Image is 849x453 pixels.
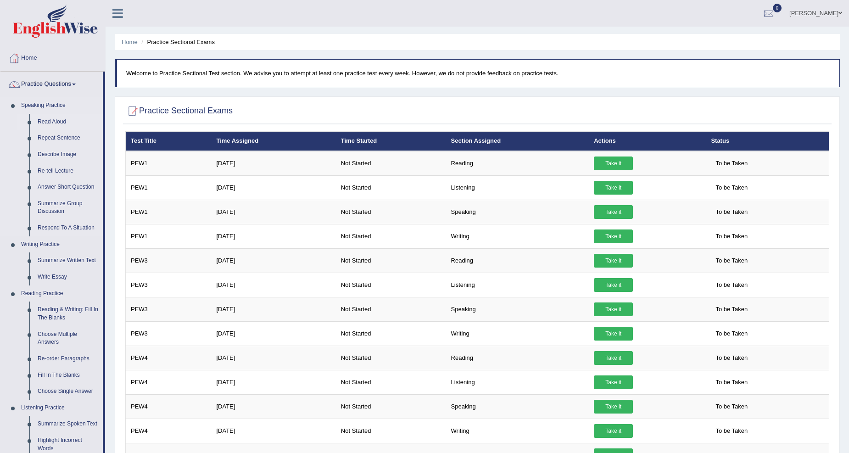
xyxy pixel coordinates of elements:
[336,419,446,443] td: Not Started
[34,351,103,367] a: Re-order Paragraphs
[711,181,752,195] span: To be Taken
[336,132,446,151] th: Time Started
[336,200,446,224] td: Not Started
[126,151,212,176] td: PEW1
[211,370,335,394] td: [DATE]
[446,132,589,151] th: Section Assigned
[211,346,335,370] td: [DATE]
[446,200,589,224] td: Speaking
[126,175,212,200] td: PEW1
[211,394,335,419] td: [DATE]
[711,327,752,341] span: To be Taken
[34,220,103,236] a: Respond To A Situation
[211,297,335,321] td: [DATE]
[773,4,782,12] span: 0
[446,151,589,176] td: Reading
[594,375,633,389] a: Take it
[594,351,633,365] a: Take it
[446,394,589,419] td: Speaking
[126,346,212,370] td: PEW4
[126,370,212,394] td: PEW4
[211,321,335,346] td: [DATE]
[336,175,446,200] td: Not Started
[34,367,103,384] a: Fill In The Blanks
[711,424,752,438] span: To be Taken
[34,252,103,269] a: Summarize Written Text
[446,248,589,273] td: Reading
[34,196,103,220] a: Summarize Group Discussion
[34,269,103,285] a: Write Essay
[34,130,103,146] a: Repeat Sentence
[126,224,212,248] td: PEW1
[711,375,752,389] span: To be Taken
[126,419,212,443] td: PEW4
[336,370,446,394] td: Not Started
[126,394,212,419] td: PEW4
[336,248,446,273] td: Not Started
[336,224,446,248] td: Not Started
[446,224,589,248] td: Writing
[211,151,335,176] td: [DATE]
[336,273,446,297] td: Not Started
[446,321,589,346] td: Writing
[211,224,335,248] td: [DATE]
[211,200,335,224] td: [DATE]
[446,273,589,297] td: Listening
[139,38,215,46] li: Practice Sectional Exams
[126,200,212,224] td: PEW1
[594,254,633,268] a: Take it
[34,179,103,196] a: Answer Short Question
[711,351,752,365] span: To be Taken
[34,416,103,432] a: Summarize Spoken Text
[594,229,633,243] a: Take it
[446,346,589,370] td: Reading
[211,132,335,151] th: Time Assigned
[711,400,752,414] span: To be Taken
[126,69,830,78] p: Welcome to Practice Sectional Test section. We advise you to attempt at least one practice test e...
[594,278,633,292] a: Take it
[126,132,212,151] th: Test Title
[711,254,752,268] span: To be Taken
[594,327,633,341] a: Take it
[126,297,212,321] td: PEW3
[126,248,212,273] td: PEW3
[706,132,829,151] th: Status
[711,229,752,243] span: To be Taken
[126,321,212,346] td: PEW3
[589,132,706,151] th: Actions
[0,72,103,95] a: Practice Questions
[17,97,103,114] a: Speaking Practice
[336,297,446,321] td: Not Started
[446,370,589,394] td: Listening
[34,163,103,179] a: Re-tell Lecture
[594,424,633,438] a: Take it
[34,302,103,326] a: Reading & Writing: Fill In The Blanks
[17,400,103,416] a: Listening Practice
[711,278,752,292] span: To be Taken
[336,151,446,176] td: Not Started
[17,236,103,253] a: Writing Practice
[34,114,103,130] a: Read Aloud
[0,45,105,68] a: Home
[446,419,589,443] td: Writing
[125,104,233,118] h2: Practice Sectional Exams
[446,175,589,200] td: Listening
[336,394,446,419] td: Not Started
[594,181,633,195] a: Take it
[711,302,752,316] span: To be Taken
[711,157,752,170] span: To be Taken
[34,146,103,163] a: Describe Image
[446,297,589,321] td: Speaking
[122,39,138,45] a: Home
[211,175,335,200] td: [DATE]
[594,157,633,170] a: Take it
[34,326,103,351] a: Choose Multiple Answers
[336,346,446,370] td: Not Started
[34,383,103,400] a: Choose Single Answer
[594,400,633,414] a: Take it
[336,321,446,346] td: Not Started
[126,273,212,297] td: PEW3
[594,205,633,219] a: Take it
[211,419,335,443] td: [DATE]
[17,285,103,302] a: Reading Practice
